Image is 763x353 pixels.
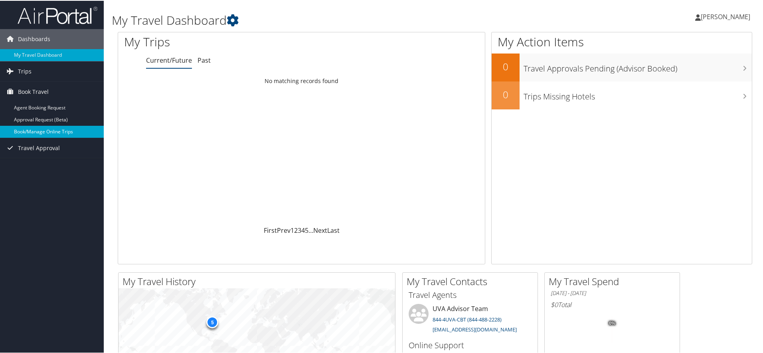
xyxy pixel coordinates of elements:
[305,225,308,234] a: 5
[551,299,558,308] span: $0
[18,5,97,24] img: airportal-logo.png
[405,303,536,336] li: UVA Advisor Team
[701,12,750,20] span: [PERSON_NAME]
[409,339,532,350] h3: Online Support
[301,225,305,234] a: 4
[308,225,313,234] span: …
[433,315,502,322] a: 844-4UVA-CBT (844-488-2228)
[407,274,538,288] h2: My Travel Contacts
[294,225,298,234] a: 2
[123,274,395,288] h2: My Travel History
[524,58,752,73] h3: Travel Approvals Pending (Advisor Booked)
[492,53,752,81] a: 0Travel Approvals Pending (Advisor Booked)
[277,225,291,234] a: Prev
[18,81,49,101] span: Book Travel
[198,55,211,64] a: Past
[124,33,326,50] h1: My Trips
[492,87,520,101] h2: 0
[18,28,50,48] span: Dashboards
[327,225,340,234] a: Last
[524,86,752,101] h3: Trips Missing Hotels
[313,225,327,234] a: Next
[492,33,752,50] h1: My Action Items
[112,11,543,28] h1: My Travel Dashboard
[433,325,517,332] a: [EMAIL_ADDRESS][DOMAIN_NAME]
[206,315,218,327] div: 5
[18,61,32,81] span: Trips
[264,225,277,234] a: First
[298,225,301,234] a: 3
[551,289,674,296] h6: [DATE] - [DATE]
[549,274,680,288] h2: My Travel Spend
[492,81,752,109] a: 0Trips Missing Hotels
[146,55,192,64] a: Current/Future
[609,320,615,325] tspan: 0%
[695,4,758,28] a: [PERSON_NAME]
[118,73,485,87] td: No matching records found
[492,59,520,73] h2: 0
[551,299,674,308] h6: Total
[18,137,60,157] span: Travel Approval
[291,225,294,234] a: 1
[409,289,532,300] h3: Travel Agents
